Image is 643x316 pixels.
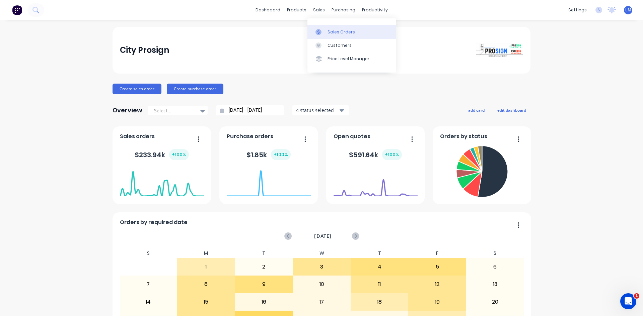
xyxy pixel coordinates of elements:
div: 11 [351,276,408,293]
iframe: Intercom live chat [620,293,636,309]
div: 17 [293,294,350,310]
div: 7 [120,276,177,293]
div: City Prosign [120,43,169,57]
div: purchasing [328,5,359,15]
div: productivity [359,5,391,15]
div: T [235,248,293,258]
div: S [466,248,524,258]
a: dashboard [252,5,284,15]
button: 4 status selected [292,105,349,115]
div: products [284,5,310,15]
div: + 100 % [169,149,189,160]
div: 3 [293,258,350,275]
div: Overview [113,104,142,117]
button: Create sales order [113,84,161,94]
div: 8 [177,276,235,293]
div: + 100 % [271,149,291,160]
div: 2 [235,258,293,275]
div: 6 [467,258,524,275]
div: 14 [120,294,177,310]
div: 4 [351,258,408,275]
div: Sales Orders [328,29,355,35]
div: 12 [409,276,466,293]
div: 18 [351,294,408,310]
div: S [120,248,177,258]
a: Sales Orders [307,25,396,38]
div: W [293,248,351,258]
div: $ 591.64k [349,149,402,160]
span: Open quotes [334,132,370,140]
div: 15 [177,294,235,310]
div: 4 status selected [296,107,338,114]
div: 5 [409,258,466,275]
span: 1 [634,293,639,299]
div: 10 [293,276,350,293]
button: edit dashboard [493,106,530,114]
img: City Prosign [476,43,523,57]
img: Factory [12,5,22,15]
div: T [351,248,409,258]
div: 1 [177,258,235,275]
div: F [408,248,466,258]
div: 16 [235,294,293,310]
span: LM [625,7,631,13]
div: sales [310,5,328,15]
div: settings [565,5,590,15]
div: M [177,248,235,258]
div: Customers [328,42,352,48]
button: add card [464,106,489,114]
a: Price Level Manager [307,52,396,66]
div: 19 [409,294,466,310]
div: $ 233.94k [135,149,189,160]
span: [DATE] [314,232,332,240]
a: Customers [307,39,396,52]
span: Orders by status [440,132,487,140]
div: 9 [235,276,293,293]
div: 13 [467,276,524,293]
div: 20 [467,294,524,310]
div: $ 1.85k [246,149,291,160]
span: Sales orders [120,132,155,140]
button: Create purchase order [167,84,223,94]
div: Price Level Manager [328,56,369,62]
span: Purchase orders [227,132,273,140]
div: + 100 % [382,149,402,160]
